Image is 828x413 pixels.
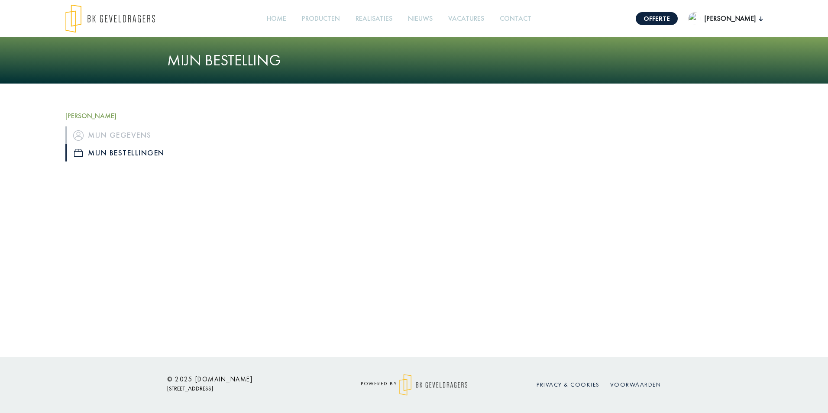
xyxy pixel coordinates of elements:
[167,383,323,394] p: [STREET_ADDRESS]
[65,112,230,120] h5: [PERSON_NAME]
[263,9,290,29] a: Home
[701,13,759,24] span: [PERSON_NAME]
[167,51,661,70] h1: Mijn bestelling
[167,375,323,383] h6: © 2025 [DOMAIN_NAME]
[688,12,763,25] button: [PERSON_NAME]
[65,126,230,144] a: iconMijn gegevens
[65,4,155,33] img: logo
[496,9,535,29] a: Contact
[65,144,230,161] a: iconMijn bestellingen
[404,9,436,29] a: Nieuws
[688,12,701,25] img: undefined
[352,9,396,29] a: Realisaties
[399,374,467,396] img: logo
[445,9,488,29] a: Vacatures
[610,381,661,388] a: Voorwaarden
[298,9,343,29] a: Producten
[537,381,600,388] a: Privacy & cookies
[74,149,83,157] img: icon
[336,374,492,396] div: powered by
[636,12,678,25] a: Offerte
[73,130,84,141] img: icon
